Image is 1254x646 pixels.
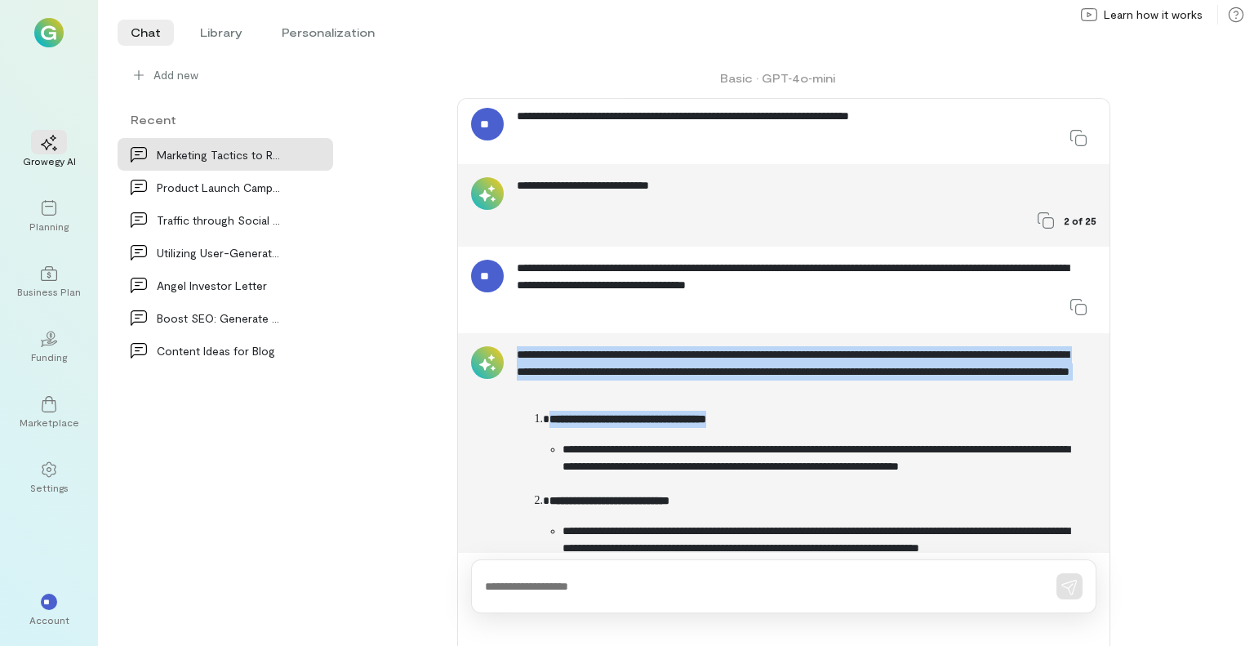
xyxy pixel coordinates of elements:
[31,350,67,363] div: Funding
[20,318,78,376] a: Funding
[17,285,81,298] div: Business Plan
[1104,7,1203,23] span: Learn how it works
[20,448,78,507] a: Settings
[157,212,284,229] div: Traffic through Social Media Advertising
[157,310,284,327] div: Boost SEO: Generate Related Keywords
[29,220,69,233] div: Planning
[157,342,284,359] div: Content Ideas for Blog
[29,613,69,626] div: Account
[20,416,79,429] div: Marketplace
[269,20,388,46] li: Personalization
[157,179,284,196] div: Product Launch Campaign
[157,277,284,294] div: Angel Investor Letter
[153,67,320,83] span: Add new
[118,111,333,128] div: Recent
[23,154,76,167] div: Growegy AI
[157,146,284,163] div: Marketing Tactics to Reach your Target Audience
[20,252,78,311] a: Business Plan
[1064,214,1096,227] span: 2 of 25
[118,20,174,46] li: Chat
[20,122,78,180] a: Growegy AI
[20,187,78,246] a: Planning
[20,383,78,442] a: Marketplace
[157,244,284,261] div: Utilizing User-Generated Content
[187,20,256,46] li: Library
[30,481,69,494] div: Settings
